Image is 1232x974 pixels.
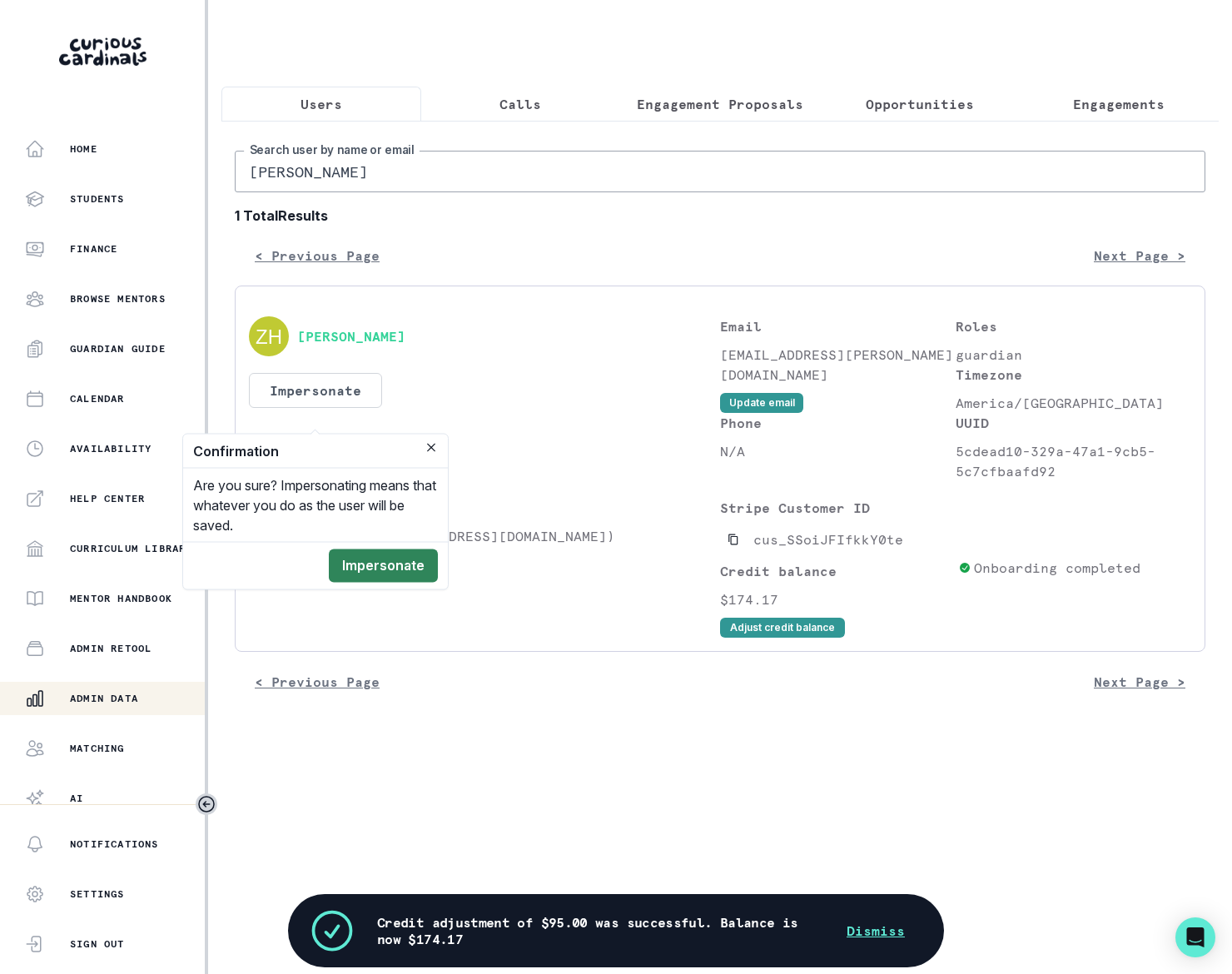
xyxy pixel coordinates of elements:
p: Browse Mentors [70,292,166,306]
p: UUID [956,413,1191,433]
p: Users [301,94,342,114]
p: Engagements [1073,94,1165,114]
p: AI [70,792,83,805]
p: Admin Retool [70,642,152,655]
p: Phone [720,413,956,433]
button: Impersonate [249,373,382,408]
p: Stripe Customer ID [720,498,951,518]
button: Next Page > [1074,665,1205,698]
p: Students [249,498,720,518]
p: N/A [720,441,956,461]
button: < Previous Page [235,239,400,272]
button: [PERSON_NAME] [297,328,405,345]
p: cus_SSoiJFIfkkY0te [753,529,903,549]
p: Availability [70,442,152,455]
p: Matching [70,742,125,755]
p: Opportunities [866,94,974,114]
button: Close [421,438,441,458]
p: Roles [956,316,1191,336]
p: Finance [70,242,117,256]
p: [EMAIL_ADDRESS][PERSON_NAME][DOMAIN_NAME] [720,345,956,385]
p: Calls [499,94,541,114]
button: < Previous Page [235,665,400,698]
p: [PERSON_NAME] ([EMAIL_ADDRESS][DOMAIN_NAME]) [249,526,720,546]
p: $174.17 [720,589,951,609]
p: Email [720,316,956,336]
button: Dismiss [827,914,925,947]
p: 5cdead10-329a-47a1-9cb5-5c7cfbaafd92 [956,441,1191,481]
p: Help Center [70,492,145,505]
img: svg [249,316,289,356]
p: America/[GEOGRAPHIC_DATA] [956,393,1191,413]
button: Next Page > [1074,239,1205,272]
p: Home [70,142,97,156]
p: Calendar [70,392,125,405]
p: Onboarding completed [974,558,1140,578]
p: Engagement Proposals [637,94,803,114]
button: Adjust credit balance [720,618,845,638]
p: Credit balance [720,561,951,581]
p: Timezone [956,365,1191,385]
img: Curious Cardinals Logo [59,37,147,66]
p: Settings [70,887,125,901]
header: Confirmation [183,435,448,469]
button: Update email [720,393,803,413]
p: Notifications [70,837,159,851]
button: Impersonate [329,549,438,583]
p: Guardian Guide [70,342,166,355]
div: Open Intercom Messenger [1175,917,1215,957]
p: Sign Out [70,937,125,951]
p: Mentor Handbook [70,592,172,605]
button: Copied to clipboard [720,526,747,553]
b: 1 Total Results [235,206,1205,226]
p: guardian [956,345,1191,365]
p: Credit adjustment of $95.00 was successful. Balance is now $174.17 [377,914,827,947]
p: Admin Data [70,692,138,705]
p: Curriculum Library [70,542,193,555]
div: Are you sure? Impersonating means that whatever you do as the user will be saved. [183,469,448,542]
p: Students [70,192,125,206]
button: Toggle sidebar [196,793,217,815]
